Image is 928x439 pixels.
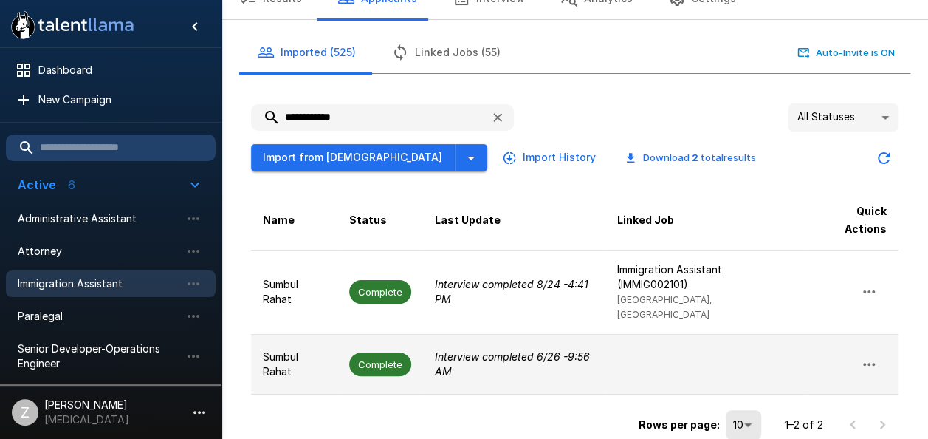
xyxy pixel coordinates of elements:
p: Rows per page: [639,418,720,432]
p: Sumbul Rahat [263,350,326,379]
span: Complete [349,285,411,299]
div: All Statuses [788,103,898,132]
i: Interview completed 6/26 - 9:56 AM [435,350,590,378]
p: Sumbul Rahat [263,277,326,307]
th: Last Update [423,191,605,251]
button: Linked Jobs (55) [374,32,518,73]
span: Complete [349,358,411,372]
button: Import History [499,144,602,171]
p: Immigration Assistant (IMMIG002101) [616,262,793,292]
button: Auto-Invite is ON [794,41,898,64]
button: Updated Today - 3:36 PM [869,143,898,173]
span: [GEOGRAPHIC_DATA], [GEOGRAPHIC_DATA] [616,294,711,321]
th: Quick Actions [805,191,898,251]
button: Imported (525) [239,32,374,73]
th: Linked Job [605,191,805,251]
b: 2 [692,152,698,163]
th: Status [337,191,423,251]
th: Name [251,191,337,251]
p: 1–2 of 2 [785,418,823,432]
button: Import from [DEMOGRAPHIC_DATA] [251,144,455,171]
i: Interview completed 8/24 - 4:41 PM [435,278,588,305]
button: Download 2 totalresults [613,146,768,169]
